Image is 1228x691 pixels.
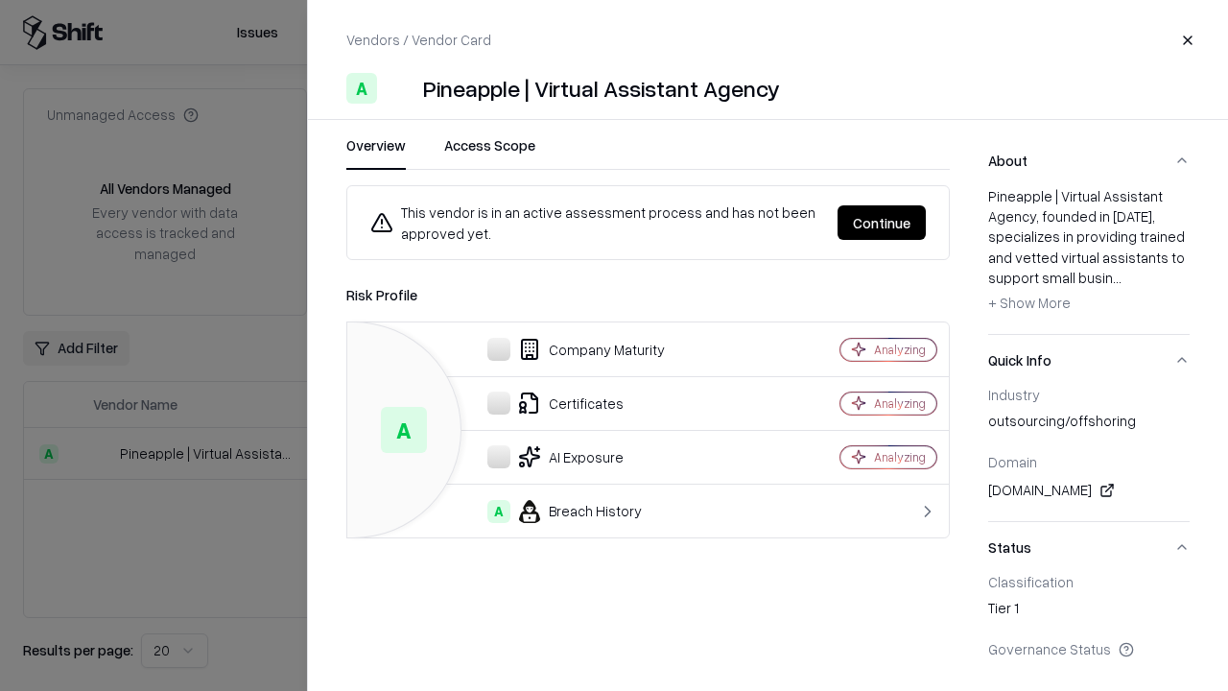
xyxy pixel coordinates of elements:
div: Company Maturity [363,338,773,361]
img: Pineapple | Virtual Assistant Agency [385,73,415,104]
span: + Show More [988,294,1071,311]
div: Certificates [363,392,773,415]
div: A [346,73,377,104]
div: Analyzing [874,395,926,412]
div: Analyzing [874,449,926,465]
div: outsourcing/offshoring [988,411,1190,438]
button: Status [988,522,1190,573]
div: A [487,500,510,523]
div: Domain [988,453,1190,470]
div: Governance Status [988,640,1190,657]
button: Overview [346,135,406,170]
div: A [381,407,427,453]
div: Pineapple | Virtual Assistant Agency, founded in [DATE], specializes in providing trained and vet... [988,186,1190,319]
button: Quick Info [988,335,1190,386]
button: About [988,135,1190,186]
div: Quick Info [988,386,1190,521]
button: + Show More [988,288,1071,319]
div: [DOMAIN_NAME] [988,479,1190,502]
div: Classification [988,573,1190,590]
div: Analyzing [874,342,926,358]
button: Access Scope [444,135,535,170]
p: Vendors / Vendor Card [346,30,491,50]
button: Continue [838,205,926,240]
div: Tier 1 [988,598,1190,625]
div: Breach History [363,500,773,523]
div: This vendor is in an active assessment process and has not been approved yet. [370,202,822,244]
div: Industry [988,386,1190,403]
div: Risk Profile [346,283,950,306]
div: About [988,186,1190,334]
div: Pineapple | Virtual Assistant Agency [423,73,780,104]
div: AI Exposure [363,445,773,468]
span: ... [1113,269,1122,286]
